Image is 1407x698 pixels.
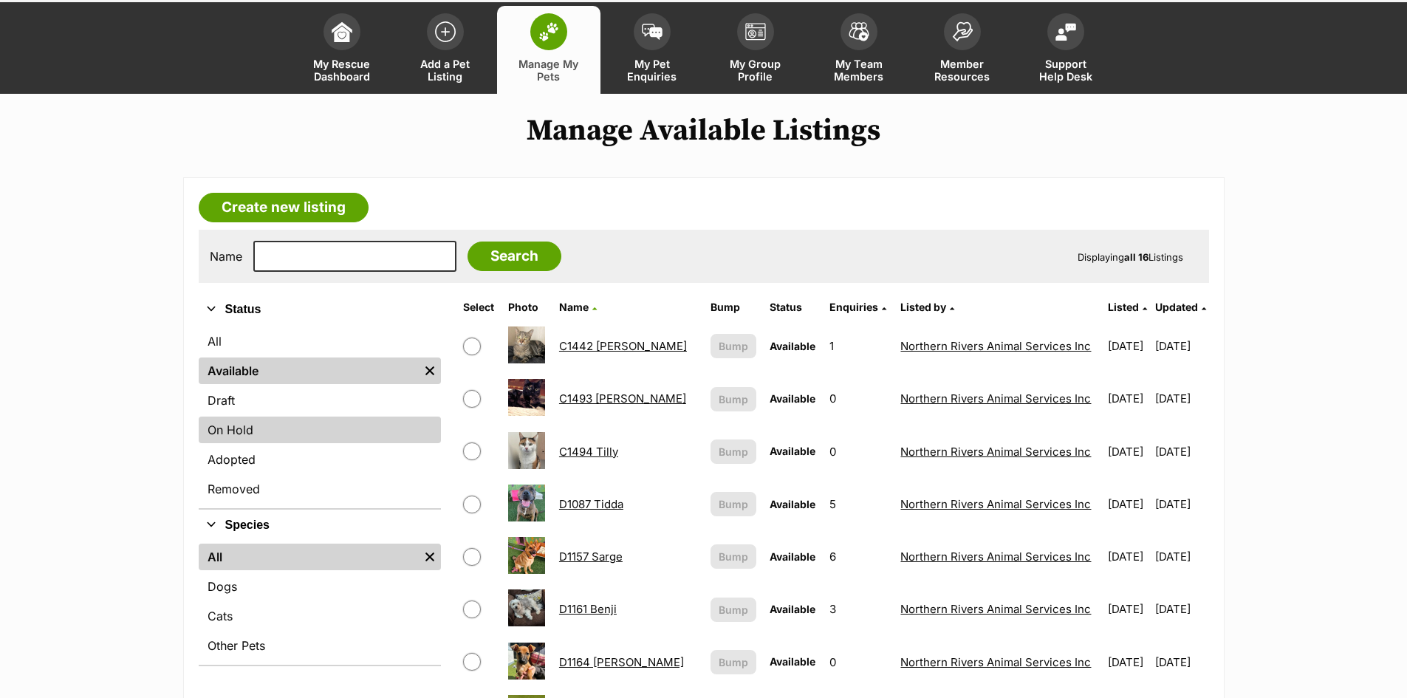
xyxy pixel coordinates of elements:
[559,550,623,564] a: D1157 Sarge
[199,300,441,319] button: Status
[719,602,748,617] span: Bump
[199,417,441,443] a: On Hold
[1102,373,1154,424] td: [DATE]
[770,392,815,405] span: Available
[829,301,886,313] a: Enquiries
[829,301,878,313] span: translation missing: en.admin.listings.index.attributes.enquiries
[199,325,441,508] div: Status
[1078,251,1183,263] span: Displaying Listings
[1155,531,1207,582] td: [DATE]
[1102,584,1154,634] td: [DATE]
[711,492,756,516] button: Bump
[1155,301,1198,313] span: Updated
[619,58,685,83] span: My Pet Enquiries
[457,295,501,319] th: Select
[419,544,441,570] a: Remove filter
[199,446,441,473] a: Adopted
[559,301,597,313] a: Name
[719,654,748,670] span: Bump
[559,497,623,511] a: D1087 Tidda
[1155,479,1207,530] td: [DATE]
[770,550,815,563] span: Available
[1102,637,1154,688] td: [DATE]
[332,21,352,42] img: dashboard-icon-eb2f2d2d3e046f16d808141f083e7271f6b2e854fb5c12c21221c1fb7104beca.svg
[807,6,911,94] a: My Team Members
[900,339,1091,353] a: Northern Rivers Animal Services Inc
[210,250,242,263] label: Name
[1102,321,1154,372] td: [DATE]
[711,598,756,622] button: Bump
[1155,373,1207,424] td: [DATE]
[559,602,617,616] a: D1161 Benji
[900,655,1091,669] a: Northern Rivers Animal Services Inc
[900,445,1091,459] a: Northern Rivers Animal Services Inc
[900,550,1091,564] a: Northern Rivers Animal Services Inc
[770,603,815,615] span: Available
[900,391,1091,406] a: Northern Rivers Animal Services Inc
[1124,251,1148,263] strong: all 16
[497,6,600,94] a: Manage My Pets
[719,549,748,564] span: Bump
[199,516,441,535] button: Species
[1033,58,1099,83] span: Support Help Desk
[502,295,552,319] th: Photo
[719,338,748,354] span: Bump
[412,58,479,83] span: Add a Pet Listing
[199,544,419,570] a: All
[900,301,954,313] a: Listed by
[711,334,756,358] button: Bump
[559,655,684,669] a: D1164 [PERSON_NAME]
[435,21,456,42] img: add-pet-listing-icon-0afa8454b4691262ce3f59096e99ab1cd57d4a30225e0717b998d2c9b9846f56.svg
[468,242,561,271] input: Search
[199,573,441,600] a: Dogs
[1108,301,1147,313] a: Listed
[1102,531,1154,582] td: [DATE]
[559,391,686,406] a: C1493 [PERSON_NAME]
[770,340,815,352] span: Available
[1014,6,1117,94] a: Support Help Desk
[642,24,663,40] img: pet-enquiries-icon-7e3ad2cf08bfb03b45e93fb7055b45f3efa6380592205ae92323e6603595dc1f.svg
[900,497,1091,511] a: Northern Rivers Animal Services Inc
[1155,301,1206,313] a: Updated
[538,22,559,41] img: manage-my-pets-icon-02211641906a0b7f246fdf0571729dbe1e7629f14944591b6c1af311fb30b64b.svg
[199,603,441,629] a: Cats
[824,584,894,634] td: 3
[952,21,973,41] img: member-resources-icon-8e73f808a243e03378d46382f2149f9095a855e16c252ad45f914b54edf8863c.svg
[824,637,894,688] td: 0
[559,339,687,353] a: C1442 [PERSON_NAME]
[711,544,756,569] button: Bump
[900,301,946,313] span: Listed by
[826,58,892,83] span: My Team Members
[770,498,815,510] span: Available
[394,6,497,94] a: Add a Pet Listing
[770,655,815,668] span: Available
[719,444,748,459] span: Bump
[1155,637,1207,688] td: [DATE]
[824,321,894,372] td: 1
[764,295,822,319] th: Status
[900,602,1091,616] a: Northern Rivers Animal Services Inc
[199,387,441,414] a: Draft
[704,6,807,94] a: My Group Profile
[1155,426,1207,477] td: [DATE]
[929,58,996,83] span: Member Resources
[745,23,766,41] img: group-profile-icon-3fa3cf56718a62981997c0bc7e787c4b2cf8bcc04b72c1350f741eb67cf2f40e.svg
[199,476,441,502] a: Removed
[559,301,589,313] span: Name
[199,328,441,355] a: All
[1102,479,1154,530] td: [DATE]
[199,632,441,659] a: Other Pets
[600,6,704,94] a: My Pet Enquiries
[419,357,441,384] a: Remove filter
[309,58,375,83] span: My Rescue Dashboard
[559,445,618,459] a: C1494 Tilly
[824,531,894,582] td: 6
[1155,584,1207,634] td: [DATE]
[516,58,582,83] span: Manage My Pets
[1155,321,1207,372] td: [DATE]
[199,193,369,222] a: Create new listing
[719,496,748,512] span: Bump
[199,541,441,665] div: Species
[824,373,894,424] td: 0
[719,391,748,407] span: Bump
